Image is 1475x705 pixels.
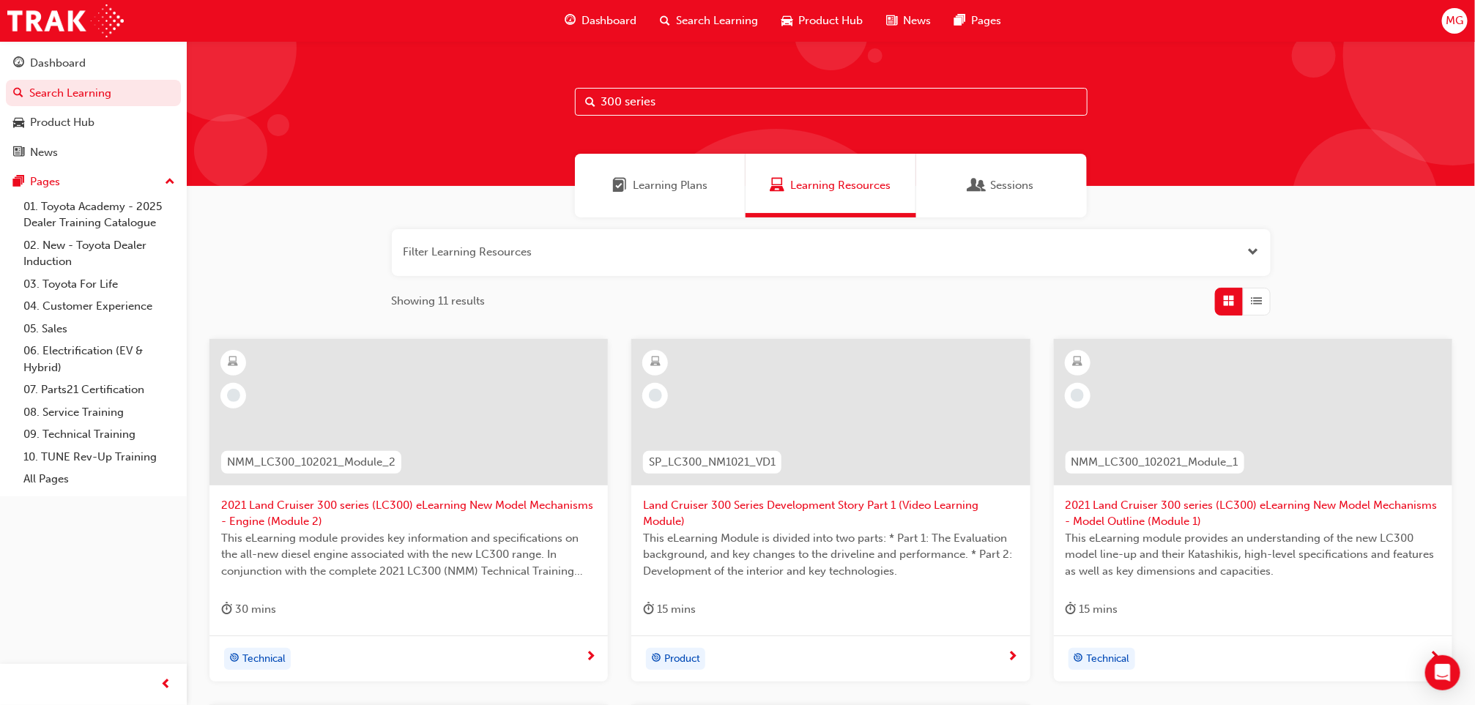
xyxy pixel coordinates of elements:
[229,353,239,372] span: learningResourceType_ELEARNING-icon
[13,146,24,160] span: news-icon
[18,340,181,378] a: 06. Electrification (EV & Hybrid)
[585,651,596,664] span: next-icon
[1071,454,1238,471] span: NMM_LC300_102021_Module_1
[229,649,239,668] span: target-icon
[1066,600,1118,619] div: 15 mins
[643,497,1018,530] span: Land Cruiser 300 Series Development Story Part 1 (Video Learning Module)
[955,12,966,30] span: pages-icon
[650,353,661,372] span: learningResourceType_ELEARNING-icon
[18,295,181,318] a: 04. Customer Experience
[6,80,181,107] a: Search Learning
[6,50,181,77] a: Dashboard
[1066,530,1441,580] span: This eLearning module provides an understanding of the new LC300 model line-up and their Katashik...
[6,168,181,195] button: Pages
[887,12,898,30] span: news-icon
[791,177,891,194] span: Learning Resources
[1054,339,1452,682] a: NMM_LC300_102021_Module_12021 Land Cruiser 300 series (LC300) eLearning New Model Mechanisms - Mo...
[1074,649,1084,668] span: target-icon
[221,600,276,619] div: 30 mins
[633,177,707,194] span: Learning Plans
[631,339,1030,682] a: SP_LC300_NM1021_VD1Land Cruiser 300 Series Development Story Part 1 (Video Learning Module)This e...
[582,12,637,29] span: Dashboard
[7,4,124,37] img: Trak
[643,600,654,619] span: duration-icon
[1248,244,1259,261] button: Open the filter
[30,174,60,190] div: Pages
[1071,389,1084,402] span: learningRecordVerb_NONE-icon
[227,389,240,402] span: learningRecordVerb_NONE-icon
[565,12,576,30] span: guage-icon
[799,12,863,29] span: Product Hub
[612,177,627,194] span: Learning Plans
[943,6,1014,36] a: pages-iconPages
[972,12,1002,29] span: Pages
[1442,8,1468,34] button: MG
[586,94,596,111] span: Search
[13,176,24,189] span: pages-icon
[1066,600,1077,619] span: duration-icon
[770,177,785,194] span: Learning Resources
[1425,655,1460,690] div: Open Intercom Messenger
[643,600,696,619] div: 15 mins
[18,195,181,234] a: 01. Toyota Academy - 2025 Dealer Training Catalogue
[30,144,58,161] div: News
[1087,651,1130,668] span: Technical
[227,454,395,471] span: NMM_LC300_102021_Module_2
[6,139,181,166] a: News
[165,173,175,192] span: up-icon
[677,12,759,29] span: Search Learning
[13,87,23,100] span: search-icon
[746,154,916,217] a: Learning ResourcesLearning Resources
[661,12,671,30] span: search-icon
[209,339,608,682] a: NMM_LC300_102021_Module_22021 Land Cruiser 300 series (LC300) eLearning New Model Mechanisms - En...
[221,600,232,619] span: duration-icon
[770,6,875,36] a: car-iconProduct Hub
[1066,497,1441,530] span: 2021 Land Cruiser 300 series (LC300) eLearning New Model Mechanisms - Model Outline (Module 1)
[970,177,984,194] span: Sessions
[1251,293,1262,310] span: List
[1072,353,1082,372] span: learningResourceType_ELEARNING-icon
[649,6,770,36] a: search-iconSearch Learning
[649,389,662,402] span: learningRecordVerb_NONE-icon
[916,154,1087,217] a: SessionsSessions
[643,530,1018,580] span: This eLearning Module is divided into two parts: * Part 1: The Evaluation background, and key cha...
[242,651,286,668] span: Technical
[18,468,181,490] a: All Pages
[18,423,181,446] a: 09. Technical Training
[1008,651,1019,664] span: next-icon
[651,649,661,668] span: target-icon
[18,401,181,424] a: 08. Service Training
[904,12,932,29] span: News
[30,114,94,131] div: Product Hub
[18,318,181,340] a: 05. Sales
[1446,12,1463,29] span: MG
[649,454,776,471] span: SP_LC300_NM1021_VD1
[161,676,172,694] span: prev-icon
[6,109,181,136] a: Product Hub
[1430,651,1441,664] span: next-icon
[18,446,181,469] a: 10. TUNE Rev-Up Training
[392,293,486,310] span: Showing 11 results
[575,154,746,217] a: Learning PlansLearning Plans
[782,12,793,30] span: car-icon
[18,273,181,296] a: 03. Toyota For Life
[221,530,596,580] span: This eLearning module provides key information and specifications on the all-new diesel engine as...
[990,177,1033,194] span: Sessions
[575,88,1088,116] input: Search...
[553,6,649,36] a: guage-iconDashboard
[18,234,181,273] a: 02. New - Toyota Dealer Induction
[221,497,596,530] span: 2021 Land Cruiser 300 series (LC300) eLearning New Model Mechanisms - Engine (Module 2)
[13,116,24,130] span: car-icon
[875,6,943,36] a: news-iconNews
[30,55,86,72] div: Dashboard
[6,47,181,168] button: DashboardSearch LearningProduct HubNews
[664,651,700,668] span: Product
[1223,293,1234,310] span: Grid
[13,57,24,70] span: guage-icon
[18,378,181,401] a: 07. Parts21 Certification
